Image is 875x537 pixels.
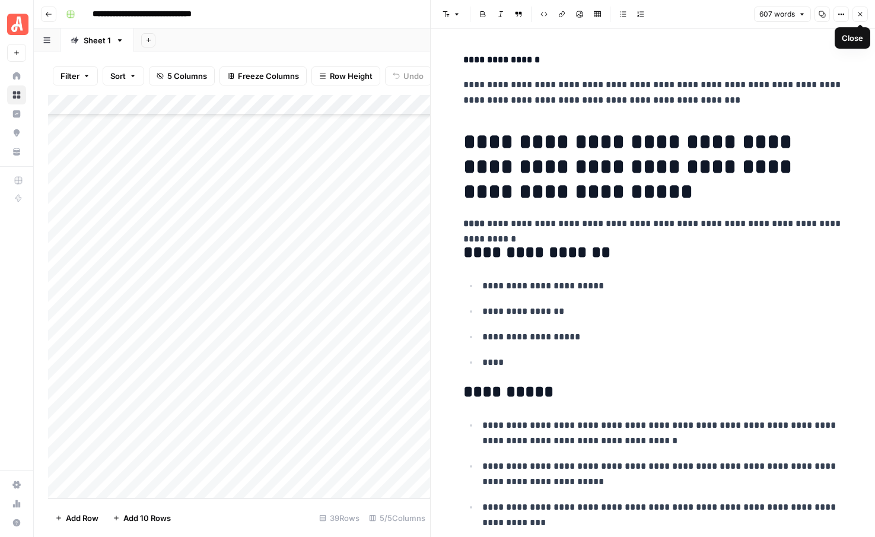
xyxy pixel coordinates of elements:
span: Row Height [330,70,373,82]
a: Usage [7,494,26,513]
button: Freeze Columns [219,66,307,85]
span: 5 Columns [167,70,207,82]
span: 607 words [759,9,795,20]
button: Add 10 Rows [106,509,178,528]
button: Sort [103,66,144,85]
span: Sort [110,70,126,82]
button: Add Row [48,509,106,528]
button: Row Height [311,66,380,85]
a: Opportunities [7,123,26,142]
span: Add Row [66,512,98,524]
button: Workspace: Angi [7,9,26,39]
button: Filter [53,66,98,85]
span: Undo [403,70,424,82]
div: Sheet 1 [84,34,111,46]
span: Freeze Columns [238,70,299,82]
a: Browse [7,85,26,104]
a: Sheet 1 [61,28,134,52]
a: Your Data [7,142,26,161]
button: Undo [385,66,431,85]
button: 5 Columns [149,66,215,85]
a: Insights [7,104,26,123]
span: Add 10 Rows [123,512,171,524]
button: 607 words [754,7,811,22]
div: 39 Rows [314,509,364,528]
img: Angi Logo [7,14,28,35]
a: Home [7,66,26,85]
div: 5/5 Columns [364,509,430,528]
span: Filter [61,70,79,82]
button: Help + Support [7,513,26,532]
a: Settings [7,475,26,494]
